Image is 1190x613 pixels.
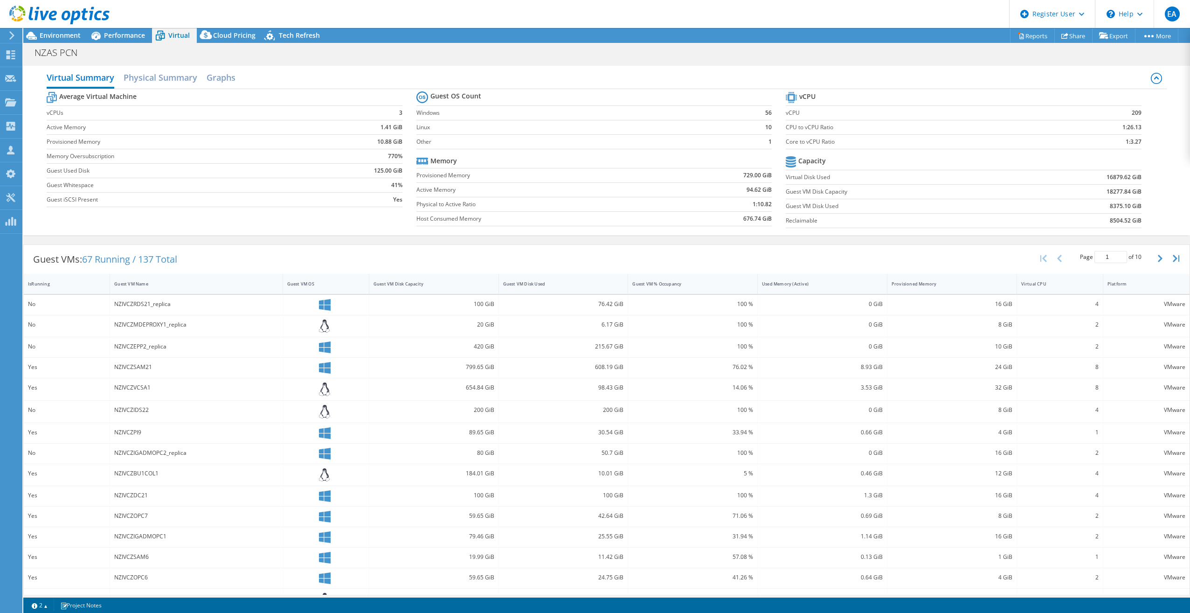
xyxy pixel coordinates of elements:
[765,123,772,132] b: 10
[1107,362,1185,372] div: VMware
[892,281,1001,287] div: Provisioned Memory
[47,195,317,204] label: Guest iSCSI Present
[892,320,1012,330] div: 8 GiB
[1107,10,1115,18] svg: \n
[1107,299,1185,309] div: VMware
[743,214,772,223] b: 676.74 GiB
[762,341,883,352] div: 0 GiB
[28,572,105,583] div: Yes
[374,341,494,352] div: 420 GiB
[632,552,753,562] div: 57.08 %
[388,152,402,161] b: 770%
[114,490,278,501] div: NZIVCZDC21
[1110,216,1142,225] b: 8504.52 GiB
[168,31,190,40] span: Virtual
[374,299,494,309] div: 100 GiB
[374,320,494,330] div: 20 GiB
[28,383,105,393] div: Yes
[40,31,81,40] span: Environment
[762,299,883,309] div: 0 GiB
[374,531,494,542] div: 79.46 GiB
[1021,552,1099,562] div: 1
[1094,251,1127,263] input: jump to page
[1021,531,1099,542] div: 2
[377,137,402,146] b: 10.88 GiB
[1107,383,1185,393] div: VMware
[374,572,494,583] div: 59.65 GiB
[1021,383,1099,393] div: 8
[503,383,624,393] div: 98.43 GiB
[82,253,177,265] span: 67 Running / 137 Total
[1107,281,1174,287] div: Platform
[114,362,278,372] div: NZIVCZSAM21
[28,362,105,372] div: Yes
[892,490,1012,501] div: 16 GiB
[114,281,267,287] div: Guest VM Name
[632,531,753,542] div: 31.94 %
[28,468,105,479] div: Yes
[786,123,1048,132] label: CPU to vCPU Ratio
[114,383,278,393] div: NZIVCZVCSA1
[374,281,483,287] div: Guest VM Disk Capacity
[503,572,624,583] div: 24.75 GiB
[25,599,54,611] a: 2
[1092,28,1135,43] a: Export
[28,593,105,603] div: Yes
[798,156,826,166] b: Capacity
[28,299,105,309] div: No
[1107,173,1142,182] b: 16879.62 GiB
[892,405,1012,415] div: 8 GiB
[47,68,114,89] h2: Virtual Summary
[632,405,753,415] div: 100 %
[287,281,353,287] div: Guest VM OS
[59,92,137,101] b: Average Virtual Machine
[503,552,624,562] div: 11.42 GiB
[503,405,624,415] div: 200 GiB
[503,341,624,352] div: 215.67 GiB
[1107,511,1185,521] div: VMware
[416,214,669,223] label: Host Consumed Memory
[503,299,624,309] div: 76.42 GiB
[47,166,317,175] label: Guest Used Disk
[786,108,1048,118] label: vCPU
[114,448,278,458] div: NZIVCZIGADMOPC2_replica
[892,468,1012,479] div: 12 GiB
[1107,552,1185,562] div: VMware
[54,599,108,611] a: Project Notes
[632,511,753,521] div: 71.06 %
[399,108,402,118] b: 3
[765,108,772,118] b: 56
[892,299,1012,309] div: 16 GiB
[28,490,105,501] div: Yes
[786,216,1018,225] label: Reclaimable
[632,448,753,458] div: 100 %
[1107,405,1185,415] div: VMware
[892,448,1012,458] div: 16 GiB
[114,405,278,415] div: NZIVCZIDS22
[114,427,278,438] div: NZIVCZPI9
[1110,202,1142,211] b: 8375.10 GiB
[503,593,624,603] div: 117.82 GiB
[632,320,753,330] div: 100 %
[1021,511,1099,521] div: 2
[374,362,494,372] div: 799.65 GiB
[374,511,494,521] div: 59.65 GiB
[1080,251,1142,263] span: Page of
[124,68,197,87] h2: Physical Summary
[1107,572,1185,583] div: VMware
[503,320,624,330] div: 6.17 GiB
[1135,28,1178,43] a: More
[1165,7,1180,21] span: EA
[762,468,883,479] div: 0.46 GiB
[1126,137,1142,146] b: 1:3.27
[786,173,1018,182] label: Virtual Disk Used
[753,200,772,209] b: 1:10.82
[1107,187,1142,196] b: 18277.84 GiB
[416,171,669,180] label: Provisioned Memory
[747,185,772,195] b: 94.62 GiB
[892,572,1012,583] div: 4 GiB
[786,202,1018,211] label: Guest VM Disk Used
[28,552,105,562] div: Yes
[1021,281,1087,287] div: Virtual CPU
[503,511,624,521] div: 42.64 GiB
